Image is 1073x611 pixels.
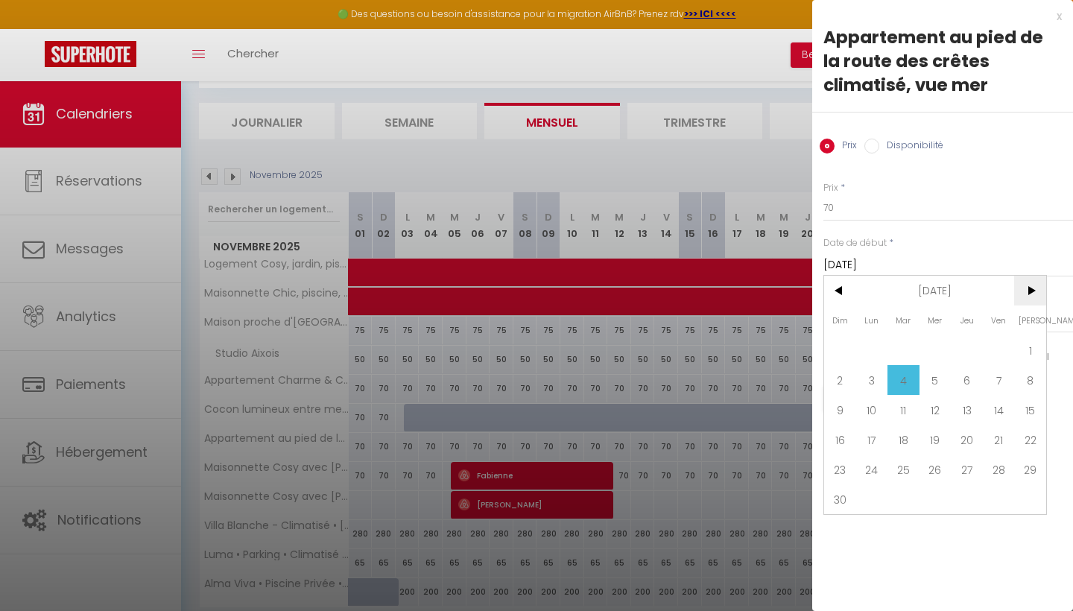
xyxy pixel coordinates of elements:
[879,139,943,155] label: Disponibilité
[983,365,1015,395] span: 7
[823,181,838,195] label: Prix
[856,276,1015,305] span: [DATE]
[887,425,920,455] span: 18
[856,305,888,335] span: Lun
[983,455,1015,484] span: 28
[951,395,983,425] span: 13
[920,455,952,484] span: 26
[823,25,1062,97] div: Appartement au pied de la route des crêtes climatisé, vue mer
[1014,305,1046,335] span: [PERSON_NAME]
[983,395,1015,425] span: 14
[835,139,857,155] label: Prix
[824,365,856,395] span: 2
[824,305,856,335] span: Dim
[920,305,952,335] span: Mer
[824,484,856,514] span: 30
[856,365,888,395] span: 3
[887,365,920,395] span: 4
[856,395,888,425] span: 10
[1014,335,1046,365] span: 1
[824,425,856,455] span: 16
[920,365,952,395] span: 5
[856,455,888,484] span: 24
[812,7,1062,25] div: x
[1014,276,1046,305] span: >
[887,455,920,484] span: 25
[887,305,920,335] span: Mar
[951,455,983,484] span: 27
[920,395,952,425] span: 12
[983,305,1015,335] span: Ven
[983,425,1015,455] span: 21
[951,365,983,395] span: 6
[951,305,983,335] span: Jeu
[856,425,888,455] span: 17
[824,276,856,305] span: <
[951,425,983,455] span: 20
[1014,395,1046,425] span: 15
[824,455,856,484] span: 23
[823,236,887,250] label: Date de début
[887,395,920,425] span: 11
[920,425,952,455] span: 19
[824,395,856,425] span: 9
[1014,455,1046,484] span: 29
[1014,425,1046,455] span: 22
[1014,365,1046,395] span: 8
